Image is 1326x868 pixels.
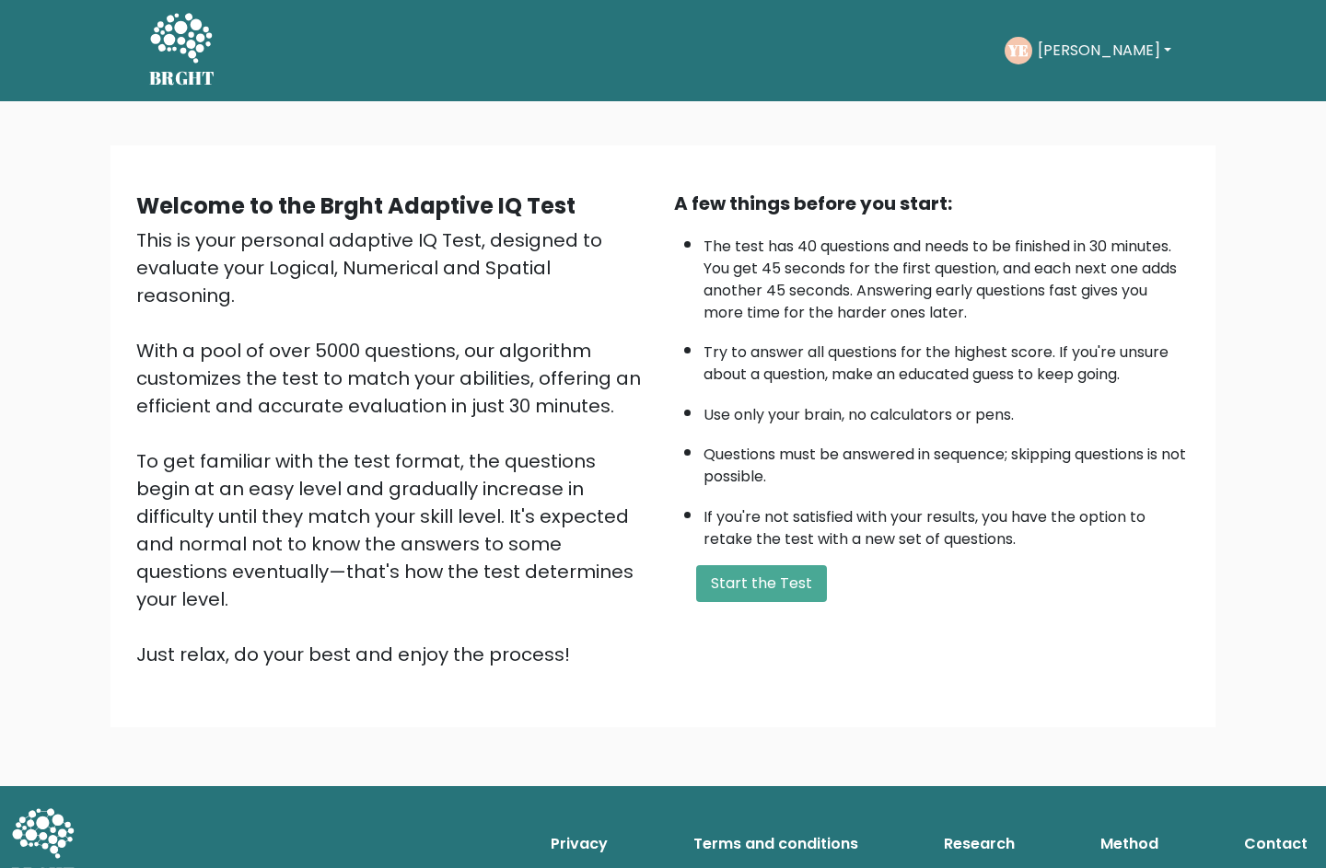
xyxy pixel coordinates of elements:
[543,826,615,862] a: Privacy
[704,434,1190,488] li: Questions must be answered in sequence; skipping questions is not possible.
[1237,826,1315,862] a: Contact
[704,332,1190,386] li: Try to answer all questions for the highest score. If you're unsure about a question, make an edu...
[136,226,652,668] div: This is your personal adaptive IQ Test, designed to evaluate your Logical, Numerical and Spatial ...
[686,826,866,862] a: Terms and conditions
[704,226,1190,324] li: The test has 40 questions and needs to be finished in 30 minutes. You get 45 seconds for the firs...
[936,826,1022,862] a: Research
[149,67,215,89] h5: BRGHT
[1093,826,1166,862] a: Method
[704,395,1190,426] li: Use only your brain, no calculators or pens.
[136,191,576,221] b: Welcome to the Brght Adaptive IQ Test
[1032,39,1177,63] button: [PERSON_NAME]
[1007,40,1029,61] text: YE
[696,565,827,602] button: Start the Test
[149,7,215,94] a: BRGHT
[674,190,1190,217] div: A few things before you start:
[704,497,1190,550] li: If you're not satisfied with your results, you have the option to retake the test with a new set ...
